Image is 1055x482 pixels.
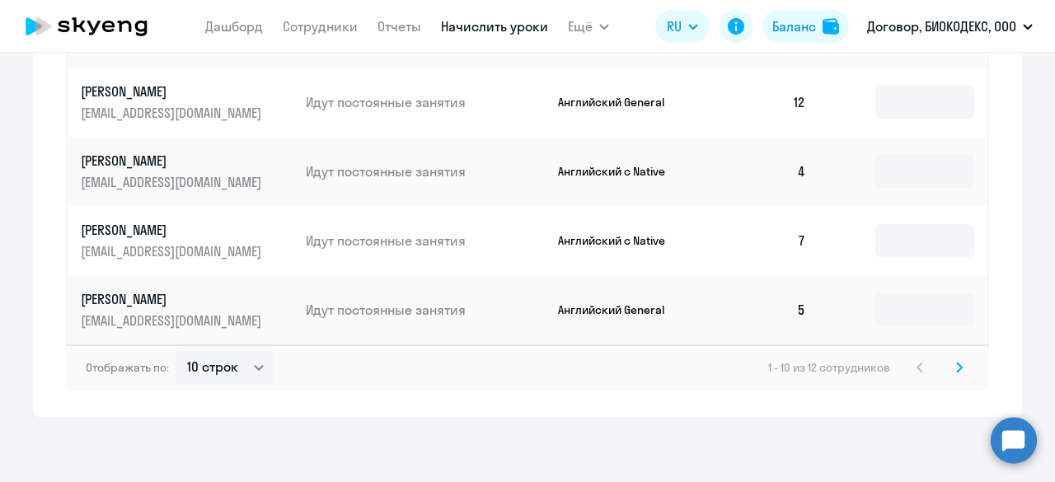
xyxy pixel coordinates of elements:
[81,242,265,260] p: [EMAIL_ADDRESS][DOMAIN_NAME]
[306,162,545,180] p: Идут постоянные занятия
[81,82,293,122] a: [PERSON_NAME][EMAIL_ADDRESS][DOMAIN_NAME]
[558,302,682,317] p: Английский General
[568,16,593,36] span: Ещё
[704,206,819,275] td: 7
[81,104,265,122] p: [EMAIL_ADDRESS][DOMAIN_NAME]
[81,311,265,330] p: [EMAIL_ADDRESS][DOMAIN_NAME]
[704,275,819,344] td: 5
[81,152,293,191] a: [PERSON_NAME][EMAIL_ADDRESS][DOMAIN_NAME]
[306,232,545,250] p: Идут постоянные занятия
[81,173,265,191] p: [EMAIL_ADDRESS][DOMAIN_NAME]
[667,16,682,36] span: RU
[306,301,545,319] p: Идут постоянные занятия
[823,18,839,35] img: balance
[81,290,293,330] a: [PERSON_NAME][EMAIL_ADDRESS][DOMAIN_NAME]
[306,93,545,111] p: Идут постоянные занятия
[205,18,263,35] a: Дашборд
[704,68,819,137] td: 12
[867,16,1016,36] p: Договор, БИОКОДЕКС, ООО
[81,152,265,170] p: [PERSON_NAME]
[81,82,265,101] p: [PERSON_NAME]
[762,10,849,43] button: Балансbalance
[655,10,710,43] button: RU
[86,360,169,375] span: Отображать по:
[81,221,265,239] p: [PERSON_NAME]
[859,7,1041,46] button: Договор, БИОКОДЕКС, ООО
[377,18,421,35] a: Отчеты
[704,137,819,206] td: 4
[81,221,293,260] a: [PERSON_NAME][EMAIL_ADDRESS][DOMAIN_NAME]
[558,233,682,248] p: Английский с Native
[558,95,682,110] p: Английский General
[558,164,682,179] p: Английский с Native
[441,18,548,35] a: Начислить уроки
[81,290,265,308] p: [PERSON_NAME]
[283,18,358,35] a: Сотрудники
[772,16,816,36] div: Баланс
[768,360,890,375] span: 1 - 10 из 12 сотрудников
[568,10,609,43] button: Ещё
